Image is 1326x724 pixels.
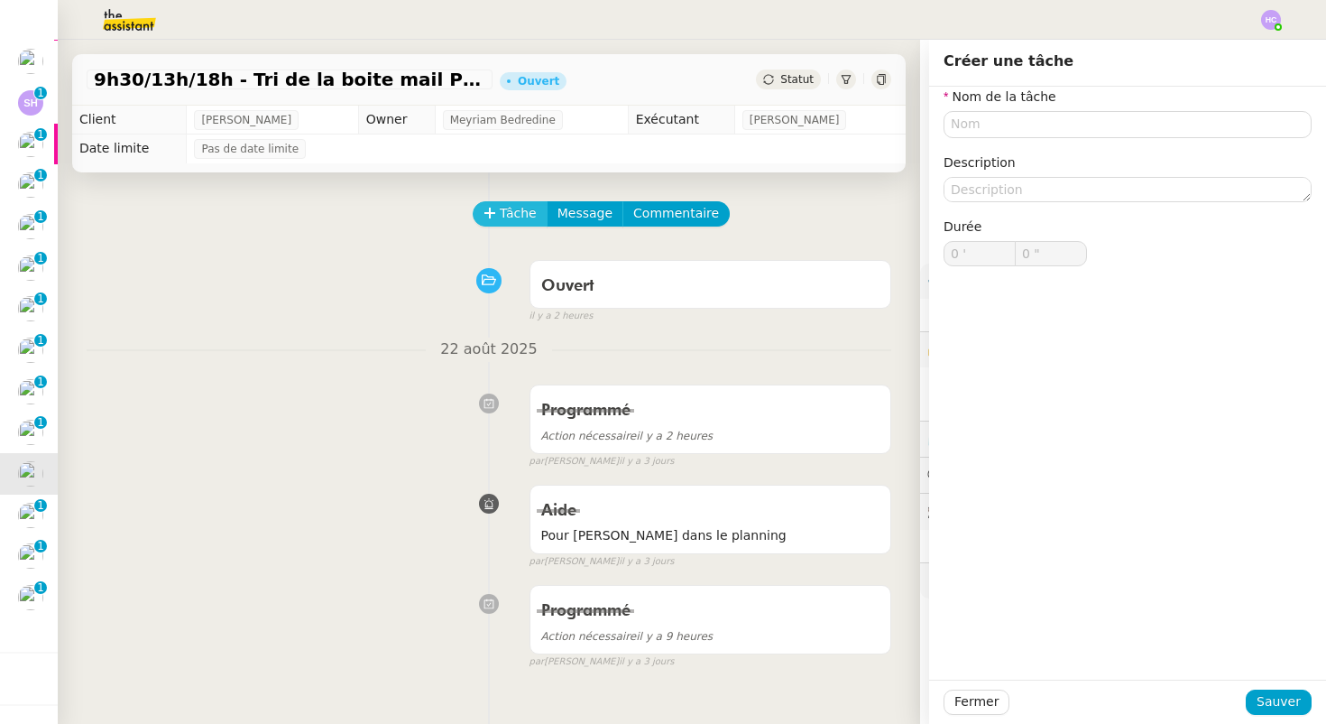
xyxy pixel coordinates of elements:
button: Commentaire [622,201,730,227]
nz-badge-sup: 1 [34,252,47,265]
nz-badge-sup: 1 [34,210,47,223]
nz-badge-sup: 1 [34,581,47,594]
nz-badge-sup: 1 [34,292,47,305]
button: Message [547,201,623,227]
img: svg [18,90,43,116]
span: 9h30/13h/18h - Tri de la boite mail PRO - 22 août 2025 [94,70,485,88]
span: 🕵️ [927,504,1153,518]
span: 🧴 [927,573,983,588]
img: users%2Fo4K84Ijfr6OOM0fa5Hz4riIOf4g2%2Favatar%2FChatGPT%20Image%201%20aou%CC%82t%202025%2C%2010_2... [18,132,43,157]
p: 1 [37,581,44,598]
span: [PERSON_NAME] [201,111,291,129]
div: ⚙️Procédures [920,264,1326,299]
p: 1 [37,128,44,144]
label: Nom de la tâche [944,89,1056,104]
button: Sauver [1246,690,1312,715]
span: il y a 3 jours [619,554,674,570]
nz-badge-sup: 1 [34,169,47,181]
nz-badge-sup: 1 [34,376,47,388]
span: Message [557,203,612,224]
span: il y a 2 heures [529,309,594,324]
input: 0 sec [1016,242,1086,265]
div: Ouvert [518,76,559,87]
p: 1 [37,540,44,556]
span: il y a 3 jours [619,654,674,670]
td: Client [72,106,187,135]
span: ⏲️ [927,432,1052,446]
div: 🕵️Autres demandes en cours 2 [920,494,1326,529]
img: users%2Fo4K84Ijfr6OOM0fa5Hz4riIOf4g2%2Favatar%2FChatGPT%20Image%201%20aou%CC%82t%202025%2C%2010_2... [18,420,43,445]
span: Fermer [954,692,999,712]
span: par [529,454,545,469]
img: users%2Fa6PbEmLwvGXylUqKytRPpDpAx153%2Favatar%2Ffanny.png [18,543,43,569]
span: il y a 9 heures [541,630,714,643]
img: users%2FTDxDvmCjFdN3QFePFNGdQUcJcQk1%2Favatar%2F0cfb3a67-8790-4592-a9ec-92226c678442 [18,461,43,487]
span: Durée [944,219,981,234]
span: Programmé [541,403,631,419]
div: 🔐Données client [920,332,1326,367]
img: users%2F06kvAzKMBqOxjLu2eDiYSZRFz222%2Favatar%2F9cfe4db0-b568-4f56-b615-e3f13251bd5a [18,338,43,363]
p: 1 [37,169,44,185]
img: users%2F06kvAzKMBqOxjLu2eDiYSZRFz222%2Favatar%2F9cfe4db0-b568-4f56-b615-e3f13251bd5a [18,296,43,321]
div: 🧴Autres [920,563,1326,599]
div: ⏲️Tâches 0:00 [920,422,1326,457]
span: 22 août 2025 [426,338,551,362]
img: users%2F06kvAzKMBqOxjLu2eDiYSZRFz222%2Favatar%2F9cfe4db0-b568-4f56-b615-e3f13251bd5a [18,503,43,528]
span: Tâche [500,203,537,224]
td: Date limite [72,135,187,163]
span: 🔐 [927,339,1045,360]
td: Exécutant [628,106,734,135]
nz-badge-sup: 1 [34,499,47,512]
span: Statut [780,73,814,86]
p: 1 [37,334,44,350]
img: users%2F06kvAzKMBqOxjLu2eDiYSZRFz222%2Favatar%2F9cfe4db0-b568-4f56-b615-e3f13251bd5a [18,172,43,198]
span: il y a 2 heures [541,430,714,442]
img: users%2Fa6PbEmLwvGXylUqKytRPpDpAx153%2Favatar%2Ffanny.png [18,585,43,610]
nz-badge-sup: 1 [34,87,47,99]
img: svg [1261,10,1281,30]
span: Pour [PERSON_NAME] dans le planning [541,525,879,546]
span: Action nécessaire [541,630,637,643]
img: users%2F06kvAzKMBqOxjLu2eDiYSZRFz222%2Favatar%2F9cfe4db0-b568-4f56-b615-e3f13251bd5a [18,255,43,281]
small: [PERSON_NAME] [529,654,675,670]
label: Description [944,155,1016,170]
span: Commentaire [633,203,719,224]
span: Action nécessaire [541,430,637,442]
img: users%2FNmPW3RcGagVdwlUj0SIRjiM8zA23%2Favatar%2Fb3e8f68e-88d8-429d-a2bd-00fb6f2d12db [18,49,43,74]
p: 1 [37,252,44,268]
span: Meyriam Bedredine [450,111,556,129]
span: par [529,654,545,670]
nz-badge-sup: 1 [34,334,47,347]
input: Nom [944,111,1312,137]
p: 1 [37,210,44,227]
button: Tâche [473,201,548,227]
span: Sauver [1257,692,1301,712]
small: [PERSON_NAME] [529,554,675,570]
button: Fermer [944,690,1009,715]
nz-badge-sup: 1 [34,128,47,141]
p: 1 [37,292,44,309]
span: Aide [541,503,576,519]
div: 💬Commentaires [920,458,1326,493]
p: 1 [37,87,44,103]
input: 0 min [944,242,1015,265]
span: par [529,554,545,570]
span: Créer une tâche [944,52,1073,70]
span: Pas de date limite [201,140,299,158]
small: [PERSON_NAME] [529,454,675,469]
span: 💬 [927,468,1043,482]
span: ⚙️ [927,271,1021,292]
img: users%2F06kvAzKMBqOxjLu2eDiYSZRFz222%2Favatar%2F9cfe4db0-b568-4f56-b615-e3f13251bd5a [18,214,43,239]
span: il y a 3 jours [619,454,674,469]
p: 1 [37,416,44,432]
span: Programmé [541,603,631,619]
p: 1 [37,376,44,392]
span: [PERSON_NAME] [750,111,840,129]
img: users%2Fa6PbEmLwvGXylUqKytRPpDpAx153%2Favatar%2Ffanny.png [18,379,43,404]
nz-badge-sup: 1 [34,416,47,429]
span: Ouvert [541,278,594,294]
nz-badge-sup: 1 [34,540,47,552]
p: 1 [37,499,44,515]
td: Owner [358,106,435,135]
